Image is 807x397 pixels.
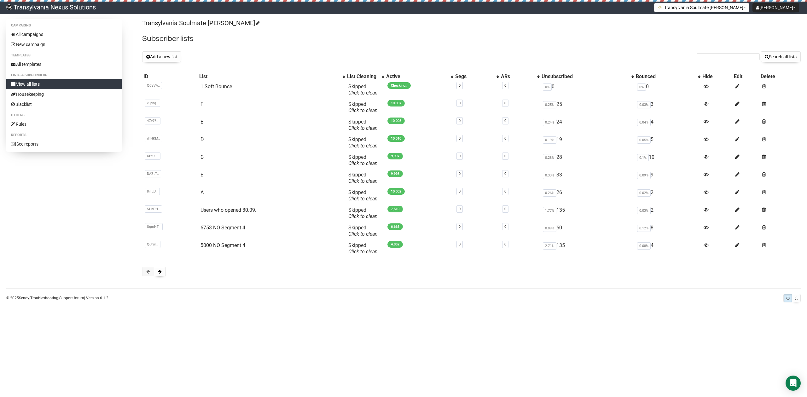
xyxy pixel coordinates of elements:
[540,134,635,152] td: 19
[637,189,651,197] span: 0.02%
[387,188,405,195] span: 10,002
[145,170,161,177] span: DAZLT..
[348,107,378,113] a: Click to clean
[6,29,122,39] a: All campaigns
[459,101,461,105] a: 0
[387,100,405,106] span: 10,007
[387,223,403,230] span: 6,663
[348,154,378,166] span: Skipped
[6,119,122,129] a: Rules
[142,33,801,44] h2: Subscriber lists
[198,72,346,81] th: List: No sort applied, activate to apply an ascending sort
[6,112,122,119] li: Others
[348,178,378,184] a: Click to clean
[504,154,506,158] a: 0
[347,73,379,80] div: List Cleaning
[637,154,649,161] span: 0.1%
[348,143,378,149] a: Click to clean
[543,101,556,108] span: 0.25%
[540,240,635,257] td: 135
[348,90,378,96] a: Click to clean
[6,52,122,59] li: Templates
[500,72,540,81] th: ARs: No sort applied, activate to apply an ascending sort
[348,207,378,219] span: Skipped
[348,196,378,202] a: Click to clean
[504,119,506,123] a: 0
[145,82,162,89] span: QCsVA..
[543,225,556,232] span: 0.89%
[504,172,506,176] a: 0
[540,152,635,169] td: 28
[6,139,122,149] a: See reports
[348,242,378,255] span: Skipped
[459,172,461,176] a: 0
[200,172,204,178] a: B
[142,19,259,27] a: Transylvania Soulmate [PERSON_NAME]
[761,73,799,80] div: Delete
[459,189,461,193] a: 0
[348,83,378,96] span: Skipped
[637,242,651,250] span: 0.08%
[387,153,403,159] span: 9,997
[348,160,378,166] a: Click to clean
[348,213,378,219] a: Click to clean
[145,188,160,195] span: 8iFEU..
[459,207,461,211] a: 0
[540,81,635,99] td: 0
[348,125,378,131] a: Click to clean
[6,99,122,109] a: Blacklist
[142,51,181,62] button: Add a new list
[786,376,801,391] div: Open Intercom Messenger
[387,170,403,177] span: 9,993
[540,169,635,187] td: 33
[459,119,461,123] a: 0
[635,152,701,169] td: 10
[19,296,29,300] a: Sendy
[761,51,801,62] button: Search all lists
[145,152,160,160] span: KBf89..
[59,296,84,300] a: Support forum
[346,72,385,81] th: List Cleaning: No sort applied, activate to apply an ascending sort
[459,242,461,246] a: 0
[540,116,635,134] td: 24
[636,73,695,80] div: Bounced
[702,73,731,80] div: Hide
[348,189,378,202] span: Skipped
[543,242,556,250] span: 2.71%
[200,119,203,125] a: E
[6,22,122,29] li: Campaigns
[459,83,461,88] a: 0
[635,116,701,134] td: 4
[387,82,411,89] span: Checking..
[454,72,500,81] th: Segs: No sort applied, activate to apply an ascending sort
[635,81,701,99] td: 0
[540,204,635,222] td: 135
[752,3,799,12] button: [PERSON_NAME]
[6,89,122,99] a: Housekeeping
[459,136,461,141] a: 0
[199,73,340,80] div: List
[543,83,552,91] span: 0%
[387,206,403,212] span: 7,510
[540,222,635,240] td: 60
[200,101,203,107] a: F
[387,135,405,142] span: 10,010
[387,118,405,124] span: 10,005
[635,99,701,116] td: 3
[504,207,506,211] a: 0
[540,187,635,204] td: 26
[637,101,651,108] span: 0.03%
[635,134,701,152] td: 5
[348,136,378,149] span: Skipped
[459,225,461,229] a: 0
[6,59,122,69] a: All templates
[759,72,801,81] th: Delete: No sort applied, sorting is disabled
[385,72,454,81] th: Active: No sort applied, activate to apply an ascending sort
[734,73,758,80] div: Edit
[635,240,701,257] td: 4
[501,73,534,80] div: ARs
[635,222,701,240] td: 8
[6,4,12,10] img: 586cc6b7d8bc403f0c61b981d947c989
[6,131,122,139] li: Reports
[387,241,403,248] span: 4,852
